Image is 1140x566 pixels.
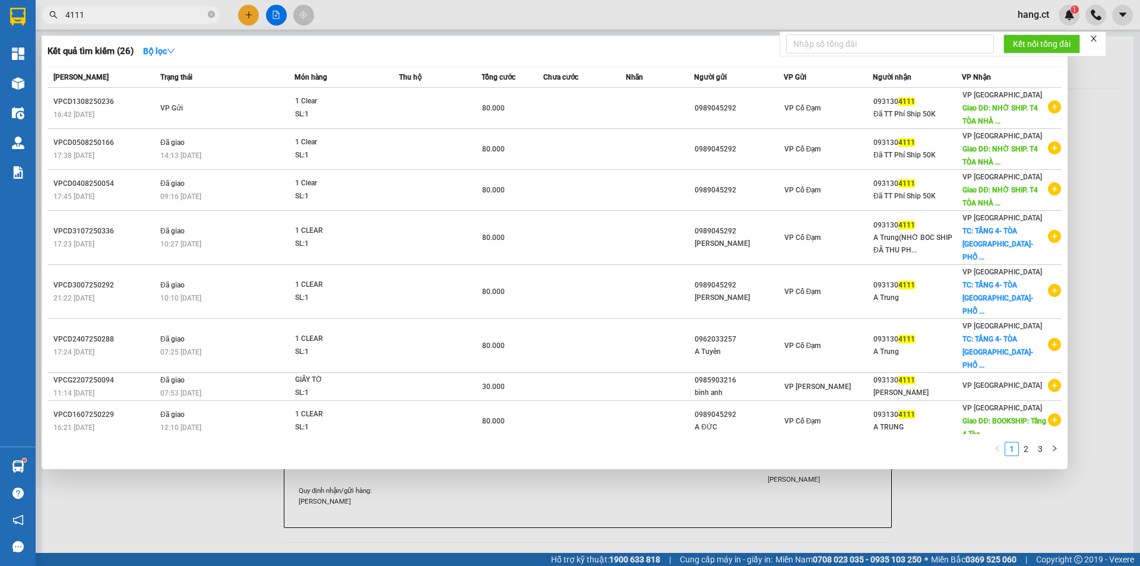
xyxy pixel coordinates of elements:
div: GIẤY TỜ [295,374,384,387]
a: 3 [1034,442,1047,456]
div: 0989045292 [695,279,783,292]
div: 0989045292 [695,143,783,156]
span: message [12,541,24,552]
span: Kết nối tổng đài [1013,37,1071,50]
li: Previous Page [990,442,1005,456]
span: Trạng thái [160,73,192,81]
span: 4111 [898,97,915,106]
span: VP [GEOGRAPHIC_DATA] [962,322,1042,330]
div: 093130 [873,374,961,387]
div: 1 CLEAR [295,408,384,421]
span: 4111 [898,281,915,289]
span: VP [GEOGRAPHIC_DATA] [962,132,1042,140]
span: question-circle [12,488,24,499]
span: VP Cổ Đạm [784,417,821,425]
button: right [1047,442,1062,456]
span: 17:38 [DATE] [53,151,94,160]
span: Đã giao [160,410,185,419]
input: Nhập số tổng đài [786,34,994,53]
span: close [1090,34,1098,43]
span: 12:10 [DATE] [160,423,201,432]
span: 4111 [898,335,915,343]
span: 80.000 [482,186,505,194]
span: 21:22 [DATE] [53,294,94,302]
a: 2 [1019,442,1033,456]
div: bình anh [695,387,783,399]
div: 0989045292 [695,225,783,238]
span: 80.000 [482,342,505,350]
span: VP Cổ Đạm [784,104,821,112]
div: VPCD0408250054 [53,178,157,190]
li: 3 [1033,442,1047,456]
span: Đã giao [160,335,185,343]
span: VP Cổ Đạm [784,342,821,350]
span: 80.000 [482,287,505,296]
div: SL: 1 [295,421,384,434]
span: Đã giao [160,227,185,235]
span: 17:45 [DATE] [53,192,94,201]
img: solution-icon [12,166,24,179]
span: 07:25 [DATE] [160,348,201,356]
div: 093130 [873,96,961,108]
div: 1 CLEAR [295,333,384,346]
button: left [990,442,1005,456]
div: VPCD2407250288 [53,333,157,346]
span: VP Cổ Đạm [784,186,821,194]
span: Giao DĐ: BOOKSHIP: Tầng 4 Tòa ... [962,417,1046,438]
div: SL: 1 [295,238,384,251]
span: right [1051,445,1058,452]
span: plus-circle [1048,379,1061,392]
li: 2 [1019,442,1033,456]
span: Người nhận [873,73,911,81]
li: Next Page [1047,442,1062,456]
div: 0962033257 [695,333,783,346]
div: Đã TT Phí Ship 50K [873,108,961,121]
span: notification [12,514,24,526]
span: VP Cổ Đạm [784,287,821,296]
span: Giao DĐ: NHỜ SHIP. T4 TÒA NHÀ ... [962,186,1038,207]
span: VP Gửi [784,73,806,81]
div: VPCD1308250236 [53,96,157,108]
div: 093130 [873,178,961,190]
div: SL: 1 [295,190,384,203]
span: 80.000 [482,104,505,112]
div: 093130 [873,409,961,421]
img: warehouse-icon [12,107,24,119]
span: VP Cổ Đạm [784,233,821,242]
span: left [994,445,1001,452]
span: 17:23 [DATE] [53,240,94,248]
span: Tổng cước [482,73,515,81]
div: A Tuyên [695,346,783,358]
span: VP [GEOGRAPHIC_DATA] [962,173,1042,181]
div: SL: 1 [295,387,384,400]
span: 4111 [898,376,915,384]
span: [PERSON_NAME] [53,73,109,81]
div: VPCG2207250094 [53,374,157,387]
div: 1 Clear [295,136,384,149]
span: Giao DĐ: NHỜ SHIP. T4 TÒA NHÀ ... [962,145,1038,166]
div: 1 CLEAR [295,279,384,292]
span: TC: TẦNG 4- TÒA [GEOGRAPHIC_DATA]-PHỐ ... [962,281,1033,315]
div: VPCD3107250336 [53,225,157,238]
span: VP [GEOGRAPHIC_DATA] [962,91,1042,99]
span: Giao DĐ: NHỜ SHIP. T4 TÒA NHÀ ... [962,104,1038,125]
div: A Trung(NHỜ BOC SHIP ĐÃ THU PH... [873,232,961,257]
div: 093130 [873,279,961,292]
div: 0985903216 [695,374,783,387]
strong: Bộ lọc [143,46,175,56]
span: 4111 [898,221,915,229]
div: 093130 [873,333,961,346]
div: A Trung [873,292,961,304]
span: 80.000 [482,417,505,425]
span: plus-circle [1048,338,1061,351]
span: Chưa cước [543,73,578,81]
span: VP [GEOGRAPHIC_DATA] [962,214,1042,222]
span: plus-circle [1048,141,1061,154]
span: VP [GEOGRAPHIC_DATA] [962,381,1042,390]
input: Tìm tên, số ĐT hoặc mã đơn [65,8,205,21]
div: [PERSON_NAME] [695,238,783,250]
div: 1 CLEAR [295,224,384,238]
span: 30.000 [482,382,505,391]
span: 07:53 [DATE] [160,389,201,397]
span: close-circle [208,10,215,21]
